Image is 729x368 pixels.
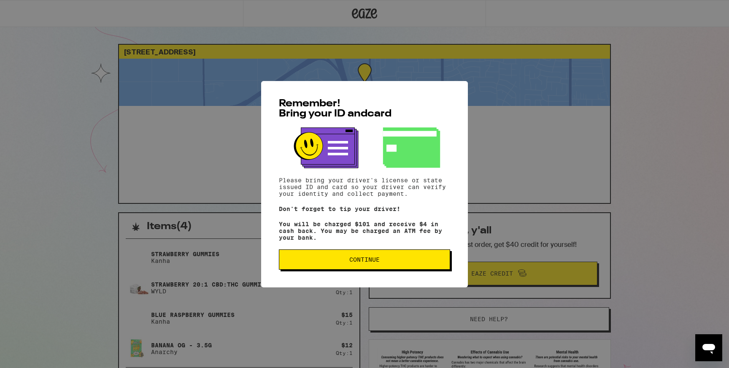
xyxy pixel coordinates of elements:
[279,99,391,119] span: Remember! Bring your ID and card
[349,257,380,262] span: Continue
[279,249,450,270] button: Continue
[279,206,450,212] p: Don't forget to tip your driver!
[279,221,450,241] p: You will be charged $101 and receive $4 in cash back. You may be charged an ATM fee by your bank.
[279,177,450,197] p: Please bring your driver's license or state issued ID and card so your driver can verify your ide...
[695,334,722,361] iframe: Button to launch messaging window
